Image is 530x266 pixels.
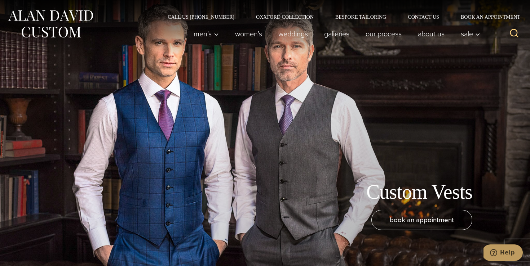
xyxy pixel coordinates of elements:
a: Call Us [PHONE_NUMBER] [157,14,245,19]
h1: Custom Vests [366,180,472,204]
a: weddings [270,27,316,41]
a: About Us [410,27,453,41]
nav: Primary Navigation [186,27,484,41]
span: book an appointment [390,215,454,225]
iframe: Opens a widget where you can chat to one of our agents [483,244,523,262]
nav: Secondary Navigation [157,14,523,19]
a: Book an Appointment [450,14,523,19]
a: book an appointment [371,210,472,230]
button: Child menu of Men’s [186,27,227,41]
img: Alan David Custom [7,8,94,40]
button: View Search Form [505,25,523,42]
a: Women’s [227,27,270,41]
a: Oxxford Collection [245,14,324,19]
button: Sale sub menu toggle [453,27,484,41]
a: Our Process [358,27,410,41]
a: Galleries [316,27,358,41]
a: Contact Us [397,14,450,19]
a: Bespoke Tailoring [324,14,397,19]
